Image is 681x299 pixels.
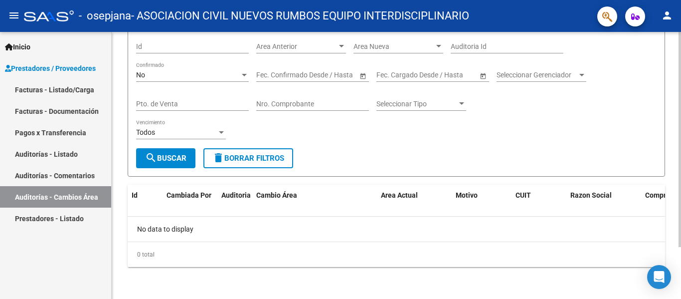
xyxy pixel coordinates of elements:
[377,185,452,229] datatable-header-cell: Area Actual
[212,152,224,164] mat-icon: delete
[145,154,186,163] span: Buscar
[421,71,470,79] input: Fecha fin
[511,185,566,229] datatable-header-cell: CUIT
[456,191,478,199] span: Motivo
[376,71,413,79] input: Fecha inicio
[136,128,155,136] span: Todos
[217,185,252,229] datatable-header-cell: Auditoria
[5,63,96,74] span: Prestadores / Proveedores
[357,70,368,81] button: Open calendar
[478,70,488,81] button: Open calendar
[256,42,337,51] span: Area Anterior
[256,71,293,79] input: Fecha inicio
[5,41,30,52] span: Inicio
[163,185,217,229] datatable-header-cell: Cambiada Por
[128,185,163,229] datatable-header-cell: Id
[131,5,469,27] span: - ASOCIACION CIVIL NUEVOS RUMBOS EQUIPO INTERDISCIPLINARIO
[570,191,612,199] span: Razon Social
[353,42,434,51] span: Area Nueva
[221,191,251,199] span: Auditoria
[167,191,211,199] span: Cambiada Por
[128,217,665,242] div: No data to display
[301,71,350,79] input: Fecha fin
[497,71,577,79] span: Seleccionar Gerenciador
[128,242,665,267] div: 0 total
[132,191,138,199] span: Id
[376,100,457,108] span: Seleccionar Tipo
[145,152,157,164] mat-icon: search
[136,148,195,168] button: Buscar
[136,71,145,79] span: No
[212,154,284,163] span: Borrar Filtros
[79,5,131,27] span: - osepjana
[252,185,377,229] datatable-header-cell: Cambio Área
[515,191,531,199] span: CUIT
[8,9,20,21] mat-icon: menu
[647,265,671,289] div: Open Intercom Messenger
[661,9,673,21] mat-icon: person
[256,191,297,199] span: Cambio Área
[566,185,641,229] datatable-header-cell: Razon Social
[203,148,293,168] button: Borrar Filtros
[452,185,511,229] datatable-header-cell: Motivo
[381,191,418,199] span: Area Actual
